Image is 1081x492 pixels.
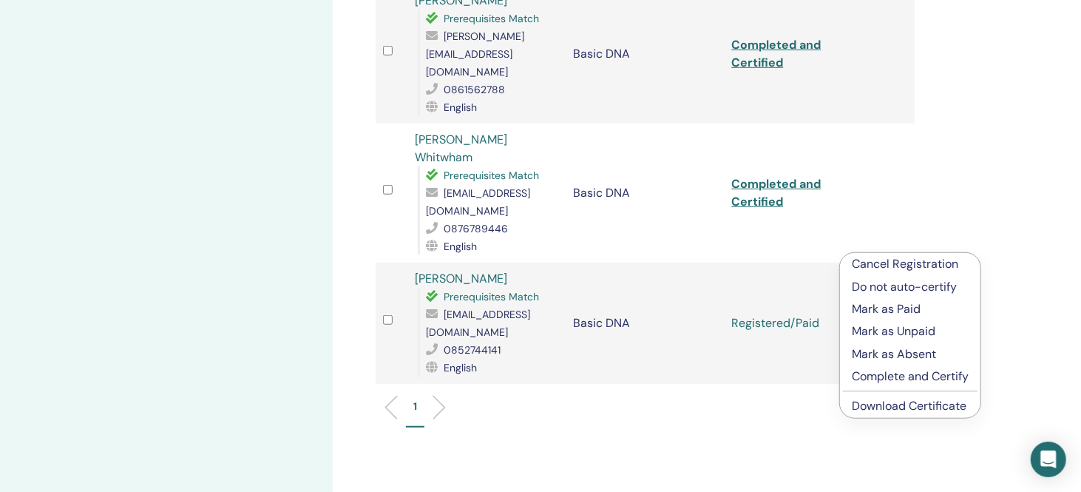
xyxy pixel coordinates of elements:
span: 0852744141 [444,343,501,357]
span: [EMAIL_ADDRESS][DOMAIN_NAME] [426,186,530,218]
a: Completed and Certified [731,176,821,209]
span: Prerequisites Match [444,290,539,303]
a: [PERSON_NAME] Whitwham [415,132,507,165]
a: [PERSON_NAME] [415,271,507,286]
td: Basic DNA [566,124,724,263]
p: Cancel Registration [852,255,969,273]
p: Mark as Absent [852,346,969,363]
p: Do not auto-certify [852,278,969,296]
span: 0861562788 [444,83,505,96]
span: 0876789446 [444,222,508,235]
span: Prerequisites Match [444,12,539,25]
span: [EMAIL_ADDRESS][DOMAIN_NAME] [426,308,530,339]
div: Open Intercom Messenger [1031,442,1066,477]
span: Prerequisites Match [444,169,539,182]
td: Basic DNA [566,263,724,384]
a: Download Certificate [852,398,966,414]
span: [PERSON_NAME][EMAIL_ADDRESS][DOMAIN_NAME] [426,30,524,78]
p: Mark as Unpaid [852,323,969,340]
span: English [444,361,477,374]
span: English [444,101,477,114]
p: Complete and Certify [852,368,969,385]
p: Mark as Paid [852,300,969,318]
a: Completed and Certified [731,37,821,70]
p: 1 [413,399,417,414]
span: English [444,240,477,253]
